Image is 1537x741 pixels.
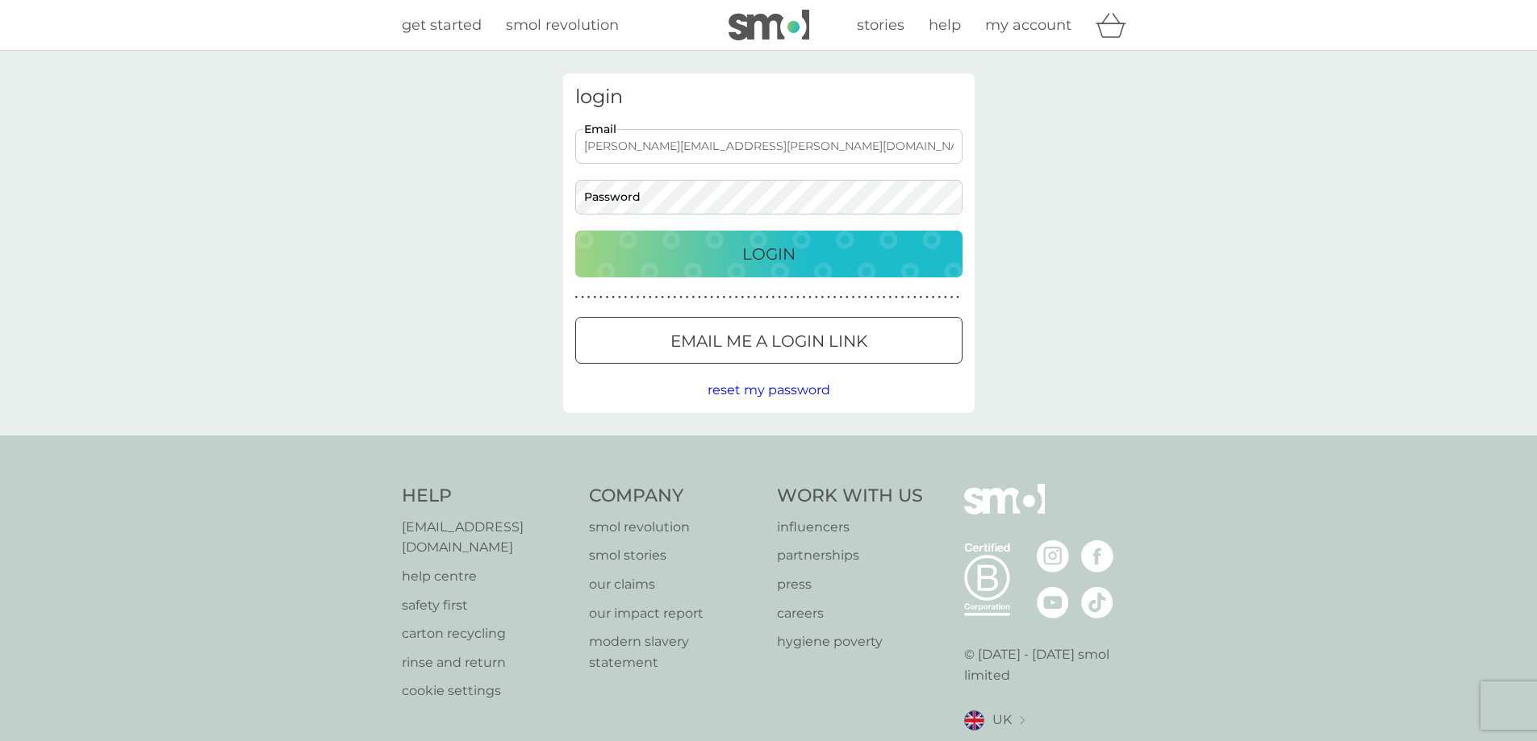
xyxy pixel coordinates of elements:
p: Login [742,241,796,267]
p: ● [612,293,615,302]
p: ● [925,293,929,302]
img: visit the smol Instagram page [1037,540,1069,572]
p: ● [858,293,861,302]
h4: Help [402,484,574,509]
p: ● [691,293,695,302]
a: partnerships [777,545,923,566]
a: safety first [402,595,574,616]
p: ● [871,293,874,302]
img: visit the smol Tiktok page [1081,586,1113,618]
p: ● [944,293,947,302]
span: stories [857,16,904,34]
a: cookie settings [402,681,574,701]
span: reset my password [708,382,830,398]
p: ● [637,293,640,302]
p: ● [821,293,825,302]
p: ● [864,293,867,302]
img: smol [729,10,809,40]
a: my account [985,14,1071,37]
p: ● [815,293,818,302]
h4: Company [589,484,761,509]
p: ● [575,293,578,302]
p: ● [698,293,701,302]
p: ● [649,293,652,302]
a: press [777,574,923,595]
p: ● [932,293,935,302]
a: hygiene poverty [777,631,923,652]
p: ● [630,293,633,302]
img: visit the smol Youtube page [1037,586,1069,618]
p: ● [593,293,596,302]
p: ● [833,293,837,302]
p: influencers [777,517,923,538]
p: ● [920,293,923,302]
p: carton recycling [402,623,574,644]
p: ● [907,293,910,302]
p: ● [735,293,738,302]
p: ● [895,293,898,302]
p: ● [618,293,621,302]
a: careers [777,603,923,624]
button: reset my password [708,380,830,401]
p: ● [913,293,917,302]
a: stories [857,14,904,37]
p: ● [704,293,708,302]
p: ● [956,293,959,302]
p: ● [754,293,757,302]
a: [EMAIL_ADDRESS][DOMAIN_NAME] [402,517,574,558]
p: © [DATE] - [DATE] smol limited [964,644,1136,685]
span: help [929,16,961,34]
div: basket [1096,9,1136,41]
p: ● [599,293,603,302]
p: ● [729,293,732,302]
a: smol revolution [589,517,761,538]
p: ● [747,293,750,302]
p: ● [803,293,806,302]
a: our claims [589,574,761,595]
a: smol stories [589,545,761,566]
p: ● [642,293,645,302]
h3: login [575,85,963,109]
p: ● [827,293,830,302]
button: Email me a login link [575,317,963,364]
p: ● [587,293,591,302]
p: ● [846,293,849,302]
span: smol revolution [506,16,619,34]
h4: Work With Us [777,484,923,509]
a: our impact report [589,603,761,624]
img: select a new location [1020,716,1025,725]
p: ● [888,293,892,302]
p: ● [716,293,720,302]
img: visit the smol Facebook page [1081,540,1113,572]
button: Login [575,231,963,277]
p: ● [686,293,689,302]
p: ● [839,293,842,302]
a: get started [402,14,482,37]
p: ● [883,293,886,302]
a: help [929,14,961,37]
p: ● [759,293,762,302]
a: modern slavery statement [589,631,761,672]
p: ● [901,293,904,302]
p: ● [606,293,609,302]
a: rinse and return [402,652,574,673]
p: ● [710,293,713,302]
p: ● [784,293,787,302]
p: ● [741,293,744,302]
span: UK [992,710,1012,731]
a: help centre [402,566,574,587]
p: ● [852,293,855,302]
span: get started [402,16,482,34]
